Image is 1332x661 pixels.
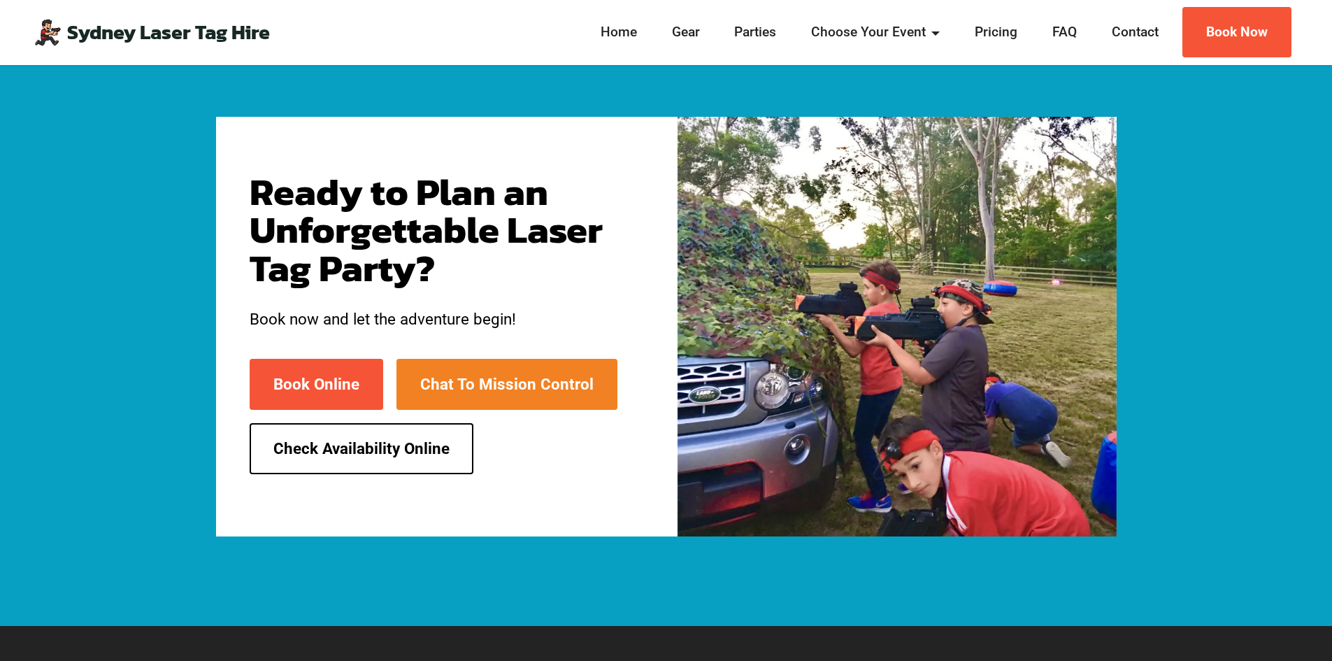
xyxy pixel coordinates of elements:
[34,18,62,46] img: Mobile Laser Tag Parties Sydney
[731,22,781,43] a: Parties
[250,423,473,474] a: Check Availability Online
[250,163,603,296] strong: Ready to Plan an Unforgettable Laser Tag Party?
[596,22,641,43] a: Home
[250,359,383,410] a: Book Online
[67,22,270,43] a: Sydney Laser Tag Hire
[250,309,622,329] p: Book now and let the adventure begin!
[808,22,945,43] a: Choose Your Event
[1182,7,1291,58] a: Book Now
[1048,22,1081,43] a: FAQ
[678,117,1117,536] img: Mobile Laser Skirmish
[971,22,1022,43] a: Pricing
[396,359,617,410] a: Chat To Mission Control
[668,22,704,43] a: Gear
[1108,22,1163,43] a: Contact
